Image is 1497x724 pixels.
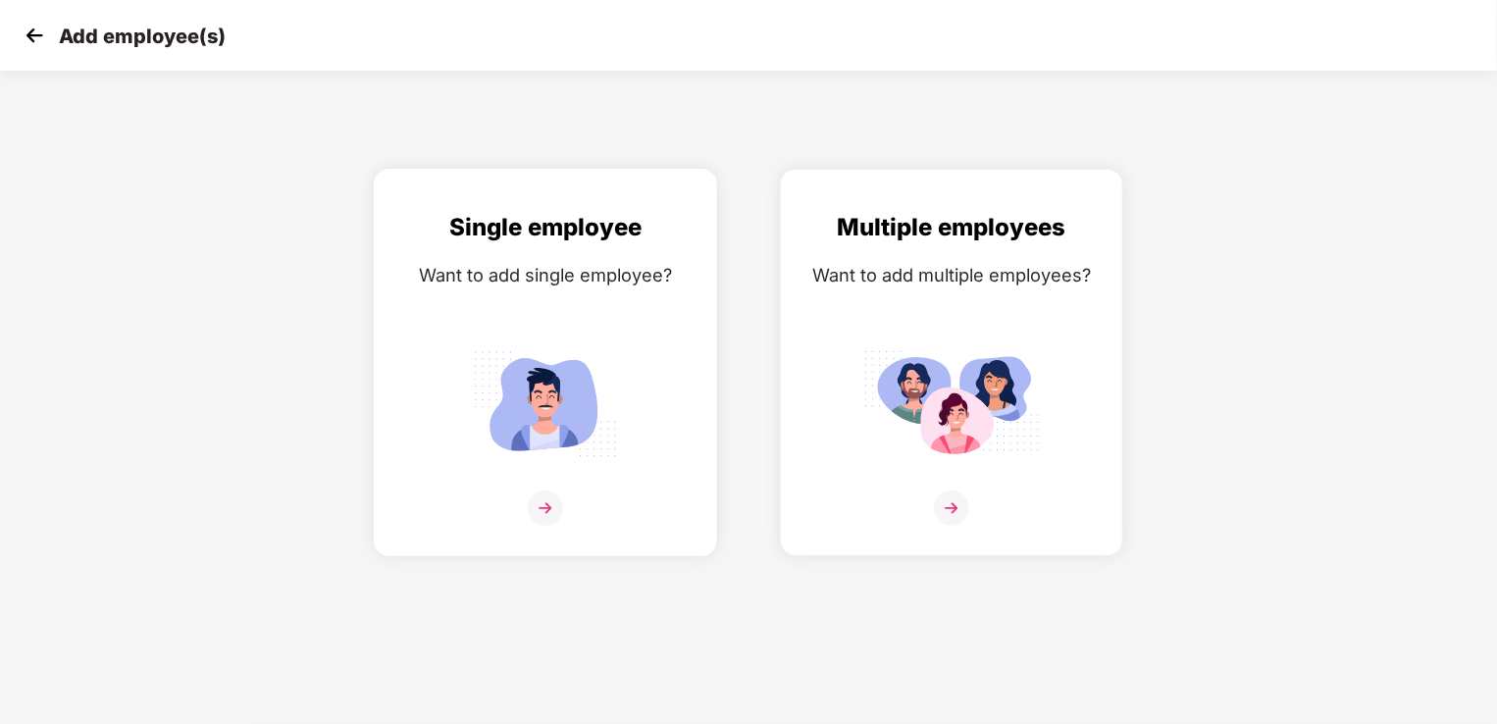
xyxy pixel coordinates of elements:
div: Want to add multiple employees? [800,261,1103,289]
img: svg+xml;base64,PHN2ZyB4bWxucz0iaHR0cDovL3d3dy53My5vcmcvMjAwMC9zdmciIGlkPSJTaW5nbGVfZW1wbG95ZWUiIH... [457,342,634,465]
img: svg+xml;base64,PHN2ZyB4bWxucz0iaHR0cDovL3d3dy53My5vcmcvMjAwMC9zdmciIHdpZHRoPSIzMCIgaGVpZ2h0PSIzMC... [20,21,49,50]
div: Multiple employees [800,209,1103,246]
img: svg+xml;base64,PHN2ZyB4bWxucz0iaHR0cDovL3d3dy53My5vcmcvMjAwMC9zdmciIHdpZHRoPSIzNiIgaGVpZ2h0PSIzNi... [934,491,969,526]
p: Add employee(s) [59,25,226,48]
div: Single employee [394,209,697,246]
div: Want to add single employee? [394,261,697,289]
img: svg+xml;base64,PHN2ZyB4bWxucz0iaHR0cDovL3d3dy53My5vcmcvMjAwMC9zdmciIHdpZHRoPSIzNiIgaGVpZ2h0PSIzNi... [528,491,563,526]
img: svg+xml;base64,PHN2ZyB4bWxucz0iaHR0cDovL3d3dy53My5vcmcvMjAwMC9zdmciIGlkPSJNdWx0aXBsZV9lbXBsb3llZS... [863,342,1040,465]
